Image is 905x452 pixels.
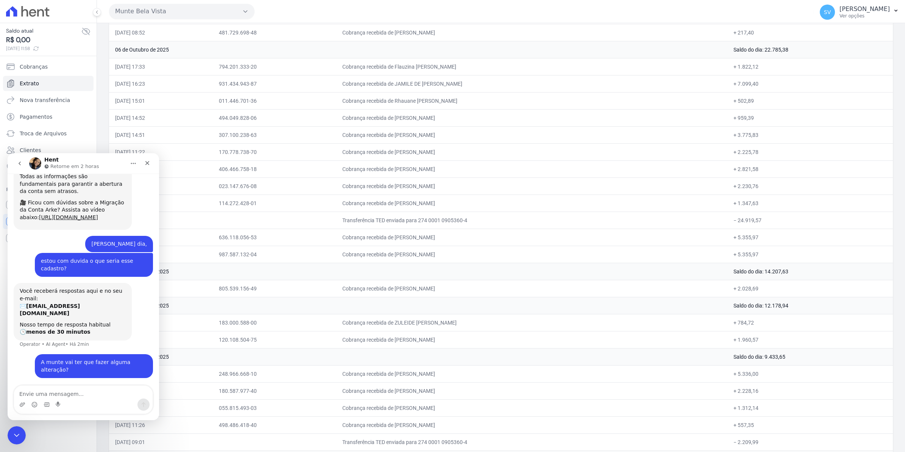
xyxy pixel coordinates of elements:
td: Cobrança recebida de [PERSON_NAME] [336,160,728,177]
td: Cobrança recebida de [PERSON_NAME] [336,280,728,297]
td: [DATE] 07:43 [109,229,213,246]
td: Cobrança recebida de [PERSON_NAME] [336,382,728,399]
textarea: Envie uma mensagem... [6,232,145,245]
span: Extrato [20,80,39,87]
p: [PERSON_NAME] [839,5,890,13]
td: [DATE] 11:59 [109,331,213,348]
div: Operator • AI Agent • Há 2min [12,189,81,193]
td: 120.108.504-75 [213,331,336,348]
td: [DATE] 11:26 [109,416,213,433]
td: Cobrança recebida de [PERSON_NAME] [336,246,728,263]
td: Transferência TED enviada para 274 0001 0905360-4 [336,212,728,229]
button: Upload do anexo [12,248,18,254]
td: [DATE] 09:31 [109,195,213,212]
a: Negativação [3,159,94,174]
td: [DATE] 18:50 [109,382,213,399]
td: + 2.028,69 [727,280,893,297]
td: + 5.355,97 [727,246,893,263]
a: Conta Hent Novidade [3,214,94,229]
td: Cobrança recebida de [PERSON_NAME] [336,229,728,246]
td: [DATE] 17:33 [109,58,213,75]
td: [DATE] 19:22 [109,280,213,297]
td: 180.587.977-40 [213,382,336,399]
td: + 5.336,00 [727,365,893,382]
td: [DATE] 20:34 [109,365,213,382]
td: + 2.228,16 [727,382,893,399]
div: A munte vai ter que fazer alguma alteração? [27,201,145,225]
a: Troca de Arquivos [3,126,94,141]
td: Cobrança recebida de [PERSON_NAME] [336,109,728,126]
button: Start recording [48,248,54,254]
button: Selecionador de Emoji [24,248,30,254]
td: 114.272.428-01 [213,195,336,212]
td: [DATE] 16:23 [109,75,213,92]
td: + 1.347,63 [727,195,893,212]
td: − 2.209,99 [727,433,893,450]
td: Saldo do dia: 14.207,63 [727,263,893,280]
td: + 2.225,78 [727,143,893,160]
td: + 217,40 [727,24,893,41]
td: + 557,35 [727,416,893,433]
td: [DATE] 08:52 [109,24,213,41]
td: 023.147.676-08 [213,177,336,195]
td: + 1.822,12 [727,58,893,75]
td: Cobrança recebida de ZULEIDE [PERSON_NAME] [336,314,728,331]
iframe: Intercom live chat [8,153,159,420]
td: [DATE] 09:55 [109,177,213,195]
button: Selecionador de GIF [36,248,42,254]
td: + 784,72 [727,314,893,331]
iframe: Intercom live chat [8,426,26,444]
td: [DATE] 09:01 [109,433,213,450]
div: Nosso tempo de resposta habitual 🕒 [12,168,118,183]
td: 03 de Outubro de 2025 [109,348,727,365]
td: 636.118.056-53 [213,229,336,246]
a: Clientes [3,143,94,158]
td: + 3.775,83 [727,126,893,143]
td: + 1.960,57 [727,331,893,348]
span: Saldo atual [6,27,81,35]
td: + 959,39 [727,109,893,126]
td: Cobrança recebida de JAMILE DE [PERSON_NAME] [336,75,728,92]
td: + 5.355,97 [727,229,893,246]
span: SV [824,9,831,15]
a: Extrato [3,76,94,91]
span: Pagamentos [20,113,52,121]
td: 307.100.238-63 [213,126,336,143]
td: 05 de Outubro de 2025 [109,263,727,280]
a: Cobranças [3,59,94,74]
td: 055.815.493-03 [213,399,336,416]
td: 494.049.828-06 [213,109,336,126]
td: Cobrança recebida de [PERSON_NAME] [336,331,728,348]
td: Cobrança recebida de [PERSON_NAME] [336,399,728,416]
td: [DATE] 11:22 [109,143,213,160]
td: 794.201.333-20 [213,58,336,75]
td: Cobrança recebida de [PERSON_NAME] [336,365,728,382]
td: Transferência TED enviada para 274 0001 0905360-4 [336,433,728,450]
td: 011.446.701-36 [213,92,336,109]
td: Cobrança recebida de Flauzina [PERSON_NAME] [336,58,728,75]
td: [DATE] 14:51 [109,126,213,143]
span: Troca de Arquivos [20,130,67,137]
td: + 2.821,58 [727,160,893,177]
td: 06 de Outubro de 2025 [109,41,727,58]
td: [DATE] 14:52 [109,109,213,126]
td: 248.966.668-10 [213,365,336,382]
button: SV [PERSON_NAME] Ver opções [814,2,905,23]
td: Saldo do dia: 12.178,94 [727,297,893,314]
a: Pagamentos [3,109,94,124]
td: 987.587.132-04 [213,246,336,263]
td: 498.486.418-40 [213,416,336,433]
button: Enviar uma mensagem [130,245,142,257]
td: [DATE] 10:31 [109,160,213,177]
td: + 502,89 [727,92,893,109]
